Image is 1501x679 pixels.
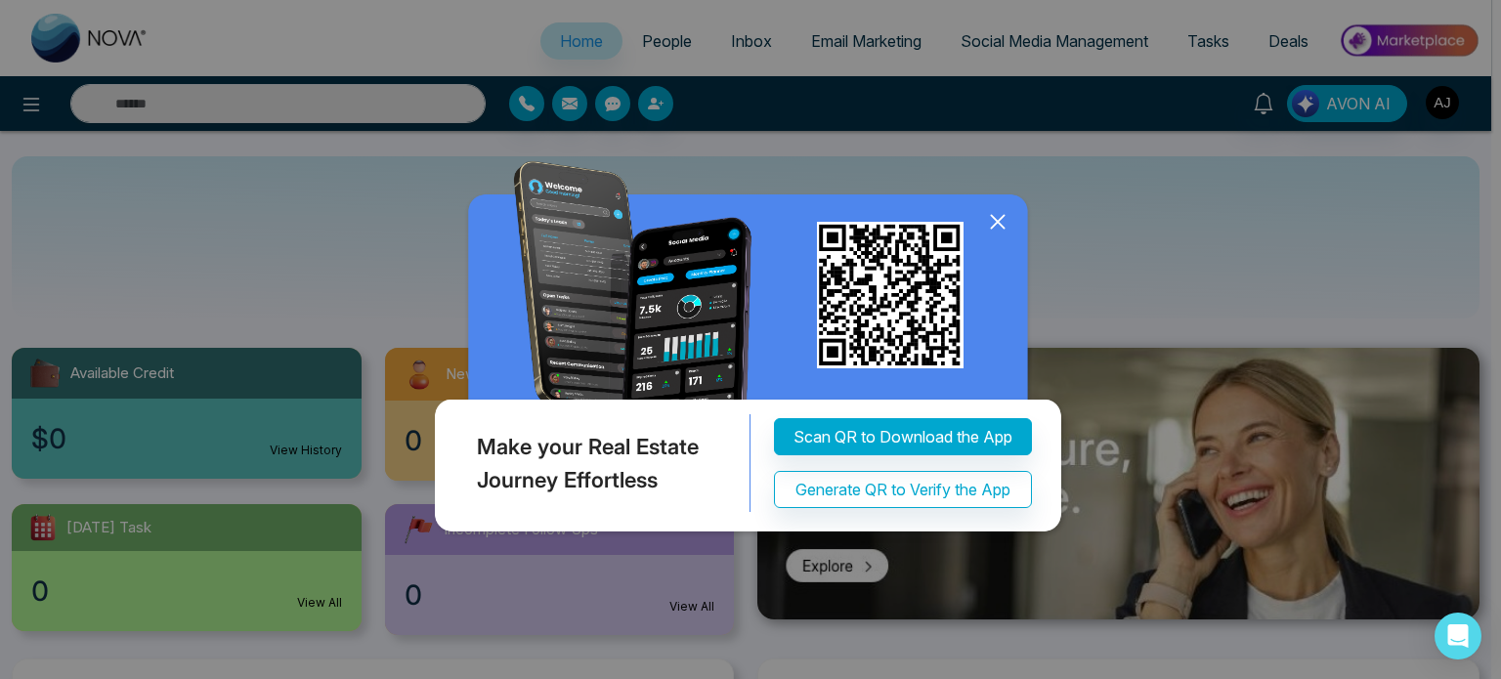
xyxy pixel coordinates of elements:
div: Make your Real Estate Journey Effortless [430,414,750,512]
button: Scan QR to Download the App [774,418,1032,455]
img: qr_for_download_app.png [817,222,964,368]
button: Generate QR to Verify the App [774,471,1032,508]
img: QRModal [430,161,1071,541]
div: Open Intercom Messenger [1435,613,1481,659]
